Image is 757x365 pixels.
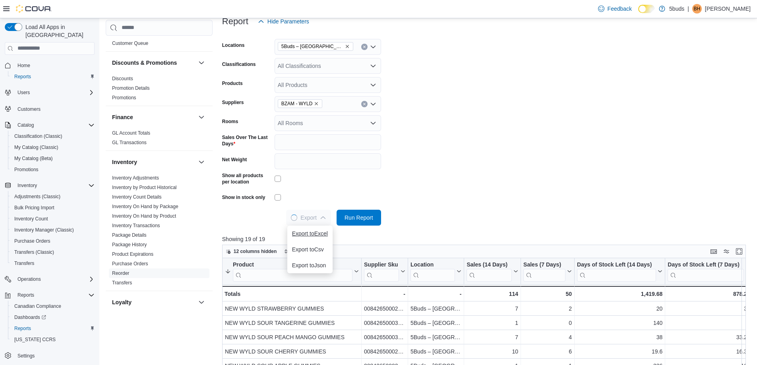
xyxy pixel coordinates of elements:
span: Inventory by Product Historical [112,184,177,191]
span: Inventory Manager (Classic) [11,225,95,235]
span: Reports [11,324,95,333]
label: Show in stock only [222,194,265,201]
a: Purchase Orders [11,236,54,246]
div: 38 [577,332,662,342]
a: Inventory On Hand by Package [112,204,178,209]
a: Inventory Count [11,214,51,224]
button: Adjustments (Classic) [8,191,98,202]
span: Transfers (Classic) [11,247,95,257]
span: Transfers [14,260,34,267]
div: 33.25 [668,332,750,342]
button: Users [2,87,98,98]
span: Dashboards [14,314,46,321]
label: Products [222,80,243,87]
p: Showing 19 of 19 [222,235,751,243]
div: Days of Stock Left (14 Days) [577,261,656,269]
button: Bulk Pricing Import [8,202,98,213]
button: Settings [2,350,98,361]
span: Catalog [17,122,34,128]
div: 140 [577,318,662,328]
button: Finance [197,112,206,122]
span: Reports [14,325,31,332]
button: Discounts & Promotions [112,59,195,67]
button: Sales (7 Days) [523,261,572,282]
span: Inventory Count [14,216,48,222]
span: Inventory Count Details [112,194,162,200]
span: Transfers (Classic) [14,249,54,255]
div: Product [233,261,352,269]
span: BZAM - WYLD [278,99,323,108]
button: Reports [8,323,98,334]
span: Catalog [14,120,95,130]
button: Reports [2,290,98,301]
span: Promotions [14,166,39,173]
a: Purchase Orders [112,261,148,267]
button: Open list of options [370,101,376,107]
span: Package History [112,241,147,248]
span: Customers [17,106,41,112]
span: Transfers [11,259,95,268]
button: Days of Stock Left (14 Days) [577,261,662,282]
div: Discounts & Promotions [106,74,213,106]
a: Inventory On Hand by Product [112,213,176,219]
a: Package Details [112,232,147,238]
span: Dark Mode [638,13,639,14]
div: 16.33 [668,347,750,356]
button: Loyalty [197,297,206,307]
label: Suppliers [222,99,244,106]
span: Reports [17,292,34,298]
button: Product [225,261,359,282]
a: Promotions [11,165,42,174]
label: Locations [222,42,245,48]
div: Sales (14 Days) [467,261,512,269]
button: Hide Parameters [255,14,312,29]
div: 7 [467,304,518,313]
span: [US_STATE] CCRS [14,336,56,343]
span: Promotions [112,95,136,101]
button: Inventory [112,158,195,166]
div: 10 [467,347,518,356]
button: My Catalog (Classic) [8,142,98,153]
div: - [364,289,405,299]
span: My Catalog (Beta) [14,155,53,162]
button: Open list of options [370,63,376,69]
p: [PERSON_NAME] [705,4,751,14]
div: 5Buds – [GEOGRAPHIC_DATA] [410,318,461,328]
a: Customer Queue [112,41,148,46]
h3: Discounts & Promotions [112,59,177,67]
a: Transfers [112,280,132,286]
div: Sales (14 Days) [467,261,512,282]
a: Dashboards [8,312,98,323]
span: Loading [291,214,297,221]
button: Reports [8,71,98,82]
span: Feedback [608,5,632,13]
button: Keyboard shortcuts [709,247,718,256]
a: Transfers (Classic) [11,247,57,257]
span: My Catalog (Classic) [11,143,95,152]
h3: Loyalty [112,298,132,306]
div: Sales (7 Days) [523,261,565,282]
div: NEW WYLD SOUR TANGERINE GUMMIES [225,318,359,328]
div: 20 [577,304,662,313]
button: Sales (14 Days) [467,261,518,282]
div: 50 [523,289,572,299]
div: Customer [106,39,213,51]
div: NEW WYLD SOUR CHERRY GUMMIES [225,347,359,356]
span: Operations [14,274,95,284]
button: Display options [722,247,731,256]
a: My Catalog (Beta) [11,154,56,163]
button: Transfers [8,258,98,269]
span: Operations [17,276,41,282]
a: Home [14,61,33,70]
div: 00842650003112 [364,318,405,328]
button: LoadingExport [286,210,331,226]
button: Run Report [337,210,381,226]
div: 5Buds – [GEOGRAPHIC_DATA] [410,304,461,313]
span: Discounts [112,75,133,82]
label: Classifications [222,61,256,68]
a: Inventory Transactions [112,223,160,228]
h3: Inventory [112,158,137,166]
div: Brittany Hanninen [692,4,702,14]
div: Days of Stock Left (7 Days) [668,261,743,282]
div: 5Buds – [GEOGRAPHIC_DATA] [410,332,461,342]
